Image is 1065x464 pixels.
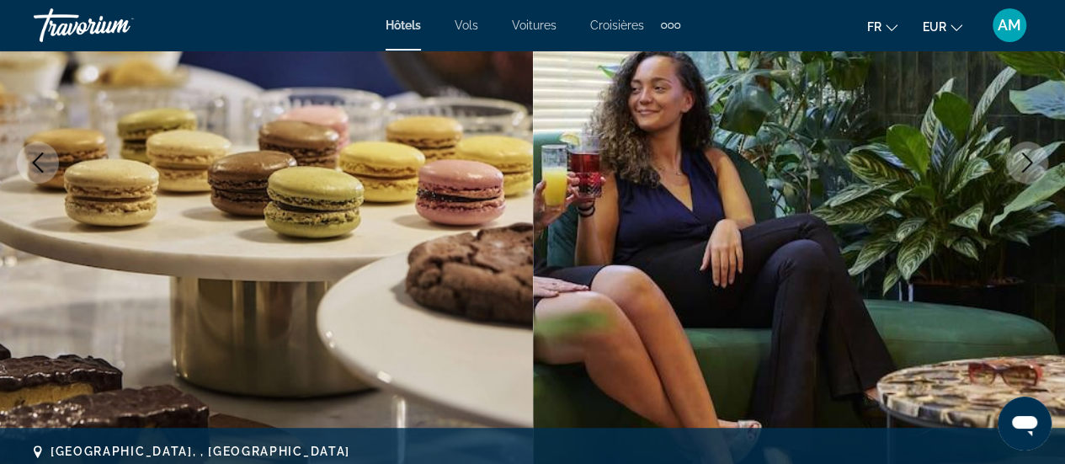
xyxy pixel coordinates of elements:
span: [GEOGRAPHIC_DATA], , [GEOGRAPHIC_DATA] [51,445,350,458]
span: AM [998,17,1021,34]
a: Voitures [512,19,556,32]
button: Change language [867,14,897,39]
span: fr [867,20,881,34]
iframe: Bouton de lancement de la fenêtre de messagerie [998,397,1052,451]
button: Next image [1006,141,1048,184]
button: User Menu [988,8,1031,43]
a: Vols [455,19,478,32]
a: Travorium [34,3,202,47]
a: Croisières [590,19,644,32]
span: EUR [923,20,946,34]
button: Extra navigation items [661,12,680,39]
button: Change currency [923,14,962,39]
a: Hôtels [386,19,421,32]
button: Previous image [17,141,59,184]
